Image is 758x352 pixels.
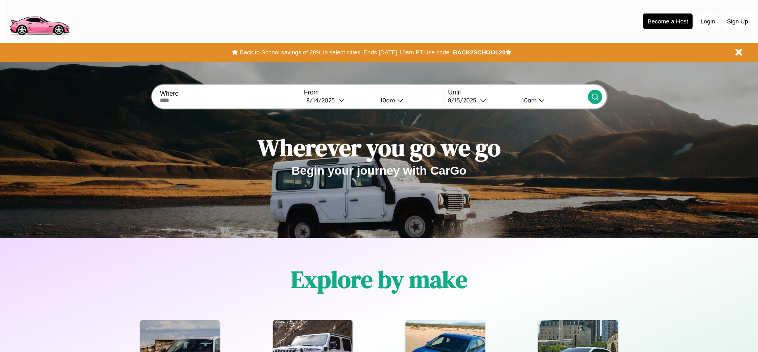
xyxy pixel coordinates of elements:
label: From [304,89,444,96]
label: Where [160,90,299,97]
b: BACK2SCHOOL20 [453,49,505,56]
button: Back to School savings of 20% in select cities! Ends [DATE] 10am PT.Use code: [238,47,453,58]
img: logo [6,4,73,37]
h1: Explore by make [291,263,467,296]
button: Login [697,14,719,29]
button: 8/14/2025 [304,96,374,104]
button: 10am [374,96,444,104]
label: Until [448,89,588,96]
div: 8 / 14 / 2025 [306,96,339,104]
div: 8 / 15 / 2025 [448,96,480,104]
div: 10am [376,96,397,104]
button: Sign Up [723,14,752,29]
div: 10am [518,96,539,104]
button: Become a Host [643,13,693,29]
button: 10am [515,96,588,104]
